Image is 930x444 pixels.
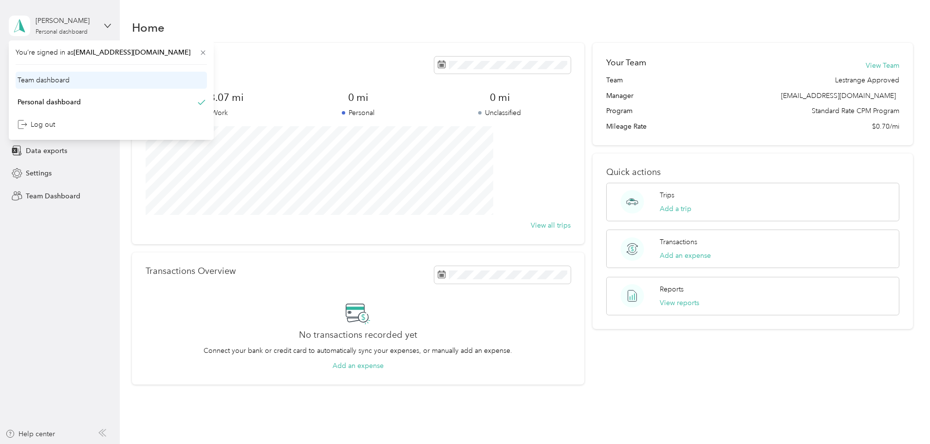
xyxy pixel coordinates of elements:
[36,16,96,26] div: [PERSON_NAME]
[531,220,571,231] button: View all trips
[660,284,684,294] p: Reports
[660,190,674,200] p: Trips
[660,298,699,308] button: View reports
[606,121,647,132] span: Mileage Rate
[132,22,165,33] h1: Home
[866,60,899,71] button: View Team
[606,91,633,101] span: Manager
[660,237,697,247] p: Transactions
[16,47,207,58] span: You’re signed in as
[146,91,287,104] span: 1,743.07 mi
[146,266,236,276] p: Transactions Overview
[36,29,88,35] div: Personal dashboard
[872,121,899,132] span: $0.70/mi
[660,251,711,261] button: Add an expense
[333,361,384,371] button: Add an expense
[835,75,899,85] span: Lestrange Approved
[875,389,930,444] iframe: Everlance-gr Chat Button Frame
[26,146,67,156] span: Data exports
[287,108,429,118] p: Personal
[26,168,52,178] span: Settings
[18,119,55,130] div: Log out
[18,97,81,107] div: Personal dashboard
[26,191,80,201] span: Team Dashboard
[812,106,899,116] span: Standard Rate CPM Program
[18,75,70,85] div: Team dashboard
[429,91,571,104] span: 0 mi
[429,108,571,118] p: Unclassified
[606,57,646,69] h2: Your Team
[606,106,632,116] span: Program
[299,330,417,340] h2: No transactions recorded yet
[606,167,899,177] p: Quick actions
[287,91,429,104] span: 0 mi
[781,92,896,100] span: [EMAIL_ADDRESS][DOMAIN_NAME]
[660,204,691,214] button: Add a trip
[606,75,623,85] span: Team
[204,346,512,356] p: Connect your bank or credit card to automatically sync your expenses, or manually add an expense.
[146,108,287,118] p: Work
[74,48,190,57] span: [EMAIL_ADDRESS][DOMAIN_NAME]
[5,429,55,439] button: Help center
